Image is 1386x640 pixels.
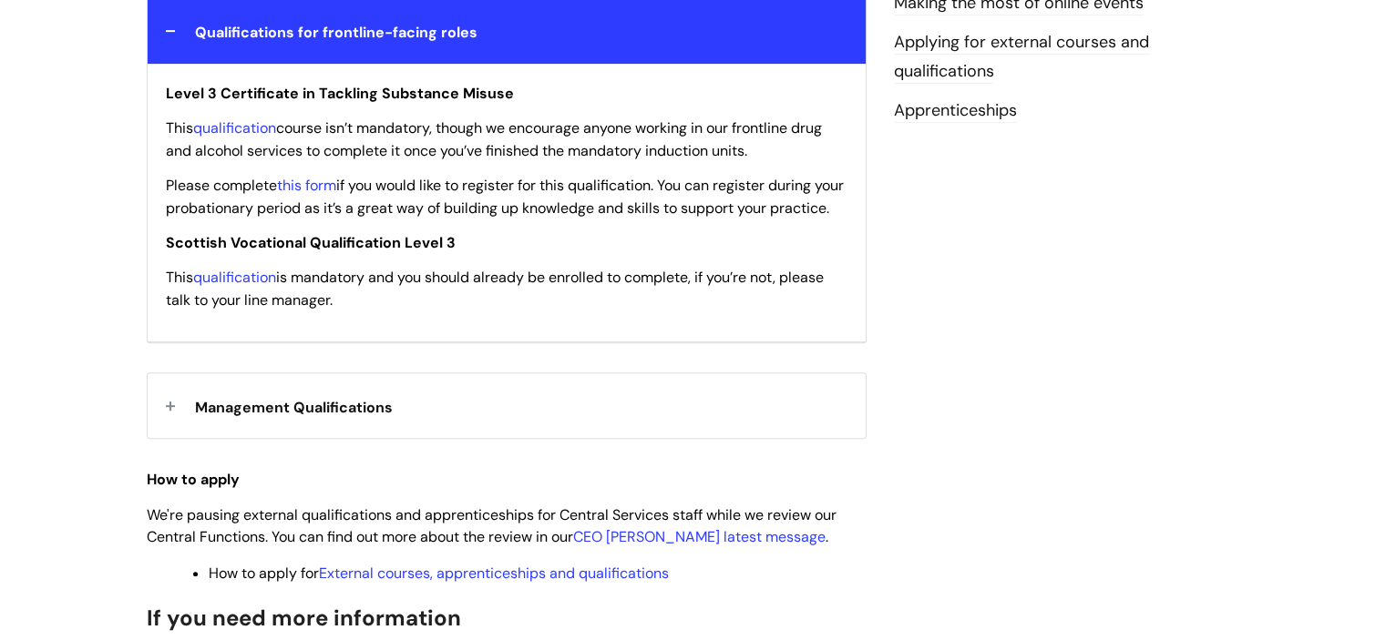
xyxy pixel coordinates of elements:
[166,233,456,252] span: Scottish Vocational Qualification Level 3
[166,118,822,160] span: This course isn’t mandatory, though we encourage anyone working in our frontline drug and alcohol...
[147,470,240,489] strong: How to apply
[166,84,514,103] span: Level 3 Certificate in Tackling Substance Misuse
[277,176,336,195] a: this form
[319,564,669,583] a: External courses, apprenticeships and qualifications
[193,268,276,287] a: qualification
[166,268,824,310] span: This is mandatory and you should already be enrolled to complete, if you’re not, please talk to y...
[894,99,1017,123] a: Apprenticeships
[573,527,826,546] a: CEO [PERSON_NAME] latest message
[195,23,477,42] span: Qualifications for frontline-facing roles
[894,31,1149,84] a: Applying for external courses and qualifications
[195,398,393,417] span: Management Qualifications
[193,118,276,137] a: qualification
[147,505,837,547] span: We're pausing external qualifications and apprenticeships for Central Services staff while we rev...
[147,604,461,632] span: If you need more information
[166,176,844,218] span: Please complete if you would like to register for this qualification. You can register during you...
[209,564,669,583] span: How to apply for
